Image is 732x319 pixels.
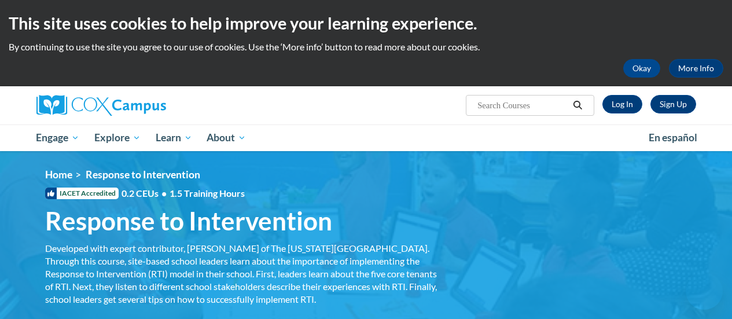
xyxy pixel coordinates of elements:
[9,41,723,53] p: By continuing to use the site you agree to our use of cookies. Use the ‘More info’ button to read...
[207,131,246,145] span: About
[669,59,723,78] a: More Info
[161,188,167,199] span: •
[650,95,696,113] a: Register
[36,95,166,116] img: Cox Campus
[602,95,642,113] a: Log In
[29,124,87,151] a: Engage
[36,95,245,116] a: Cox Campus
[87,124,148,151] a: Explore
[45,242,444,306] div: Developed with expert contributor, [PERSON_NAME] of The [US_STATE][GEOGRAPHIC_DATA]. Through this...
[45,168,72,181] a: Home
[36,131,79,145] span: Engage
[122,187,245,200] span: 0.2 CEUs
[649,131,697,144] span: En español
[686,273,723,310] iframe: Button to launch messaging window
[170,188,245,199] span: 1.5 Training Hours
[94,131,141,145] span: Explore
[641,126,705,150] a: En español
[28,124,705,151] div: Main menu
[86,168,200,181] span: Response to Intervention
[476,98,569,112] input: Search Courses
[199,124,253,151] a: About
[45,206,332,236] span: Response to Intervention
[148,124,200,151] a: Learn
[156,131,192,145] span: Learn
[45,188,119,199] span: IACET Accredited
[9,12,723,35] h2: This site uses cookies to help improve your learning experience.
[623,59,660,78] button: Okay
[569,98,586,112] button: Search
